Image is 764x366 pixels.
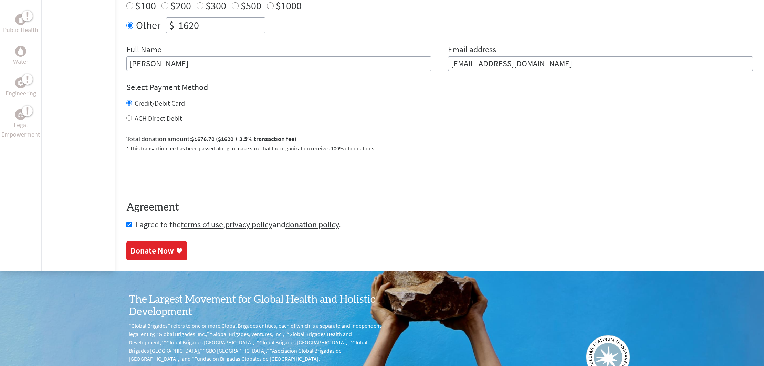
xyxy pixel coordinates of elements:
div: Public Health [15,14,26,25]
a: Public HealthPublic Health [3,14,38,35]
p: Legal Empowerment [1,120,40,139]
a: Legal EmpowermentLegal Empowerment [1,109,40,139]
div: Engineering [15,77,26,88]
div: $ [166,18,177,33]
p: “Global Brigades” refers to one or more Global Brigades entities, each of which is a separate and... [129,322,382,363]
h3: The Largest Movement for Global Health and Holistic Development [129,293,382,318]
img: Water [18,47,23,55]
input: Your Email [448,56,753,71]
a: donation policy [285,219,339,230]
label: Other [136,17,160,33]
a: privacy policy [225,219,272,230]
img: Engineering [18,80,23,86]
label: ACH Direct Debit [135,114,182,122]
label: Email address [448,44,496,56]
div: Donate Now [130,245,174,256]
input: Enter Full Name [126,56,431,71]
h4: Select Payment Method [126,82,753,93]
p: Engineering [6,88,36,98]
img: Public Health [18,16,23,23]
p: * This transaction fee has been passed along to make sure that the organization receives 100% of ... [126,144,753,152]
iframe: reCAPTCHA [126,161,231,187]
label: Total donation amount: [126,134,296,144]
span: I agree to the , and . [136,219,341,230]
label: Full Name [126,44,161,56]
h4: Agreement [126,201,753,214]
input: Enter Amount [177,18,265,33]
span: $1676.70 ($1620 + 3.5% transaction fee) [191,135,296,143]
p: Public Health [3,25,38,35]
a: WaterWater [13,46,28,66]
p: Water [13,57,28,66]
img: Legal Empowerment [18,112,23,117]
div: Water [15,46,26,57]
div: Legal Empowerment [15,109,26,120]
a: terms of use [181,219,223,230]
label: Credit/Debit Card [135,99,185,107]
a: Donate Now [126,241,187,260]
a: EngineeringEngineering [6,77,36,98]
